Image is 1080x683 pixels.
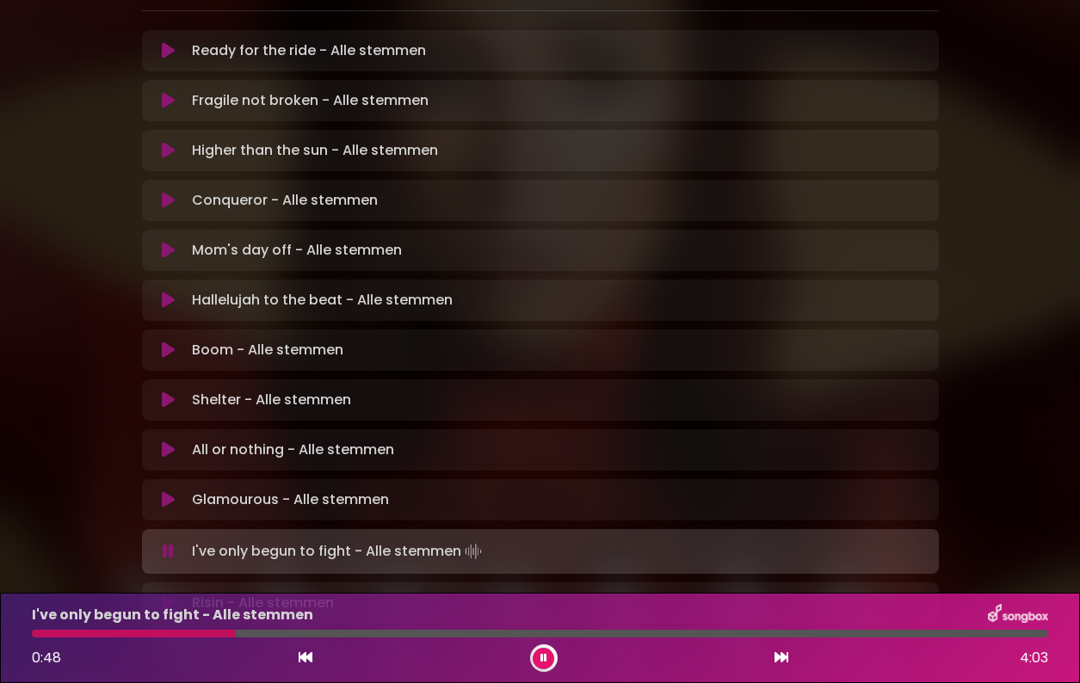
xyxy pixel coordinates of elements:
[192,390,351,410] p: Shelter - Alle stemmen
[192,489,389,510] p: Glamourous - Alle stemmen
[988,604,1048,626] img: songbox-logo-white.png
[192,290,453,311] p: Hallelujah to the beat - Alle stemmen
[32,605,313,625] p: I've only begun to fight - Alle stemmen
[192,140,438,161] p: Higher than the sun - Alle stemmen
[192,190,378,211] p: Conqueror - Alle stemmen
[192,40,426,61] p: Ready for the ride - Alle stemmen
[32,648,61,668] span: 0:48
[192,90,429,111] p: Fragile not broken - Alle stemmen
[461,539,485,563] img: waveform4.gif
[192,340,343,360] p: Boom - Alle stemmen
[192,539,485,563] p: I've only begun to fight - Alle stemmen
[1020,648,1048,668] span: 4:03
[192,440,394,460] p: All or nothing - Alle stemmen
[192,240,402,261] p: Mom's day off - Alle stemmen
